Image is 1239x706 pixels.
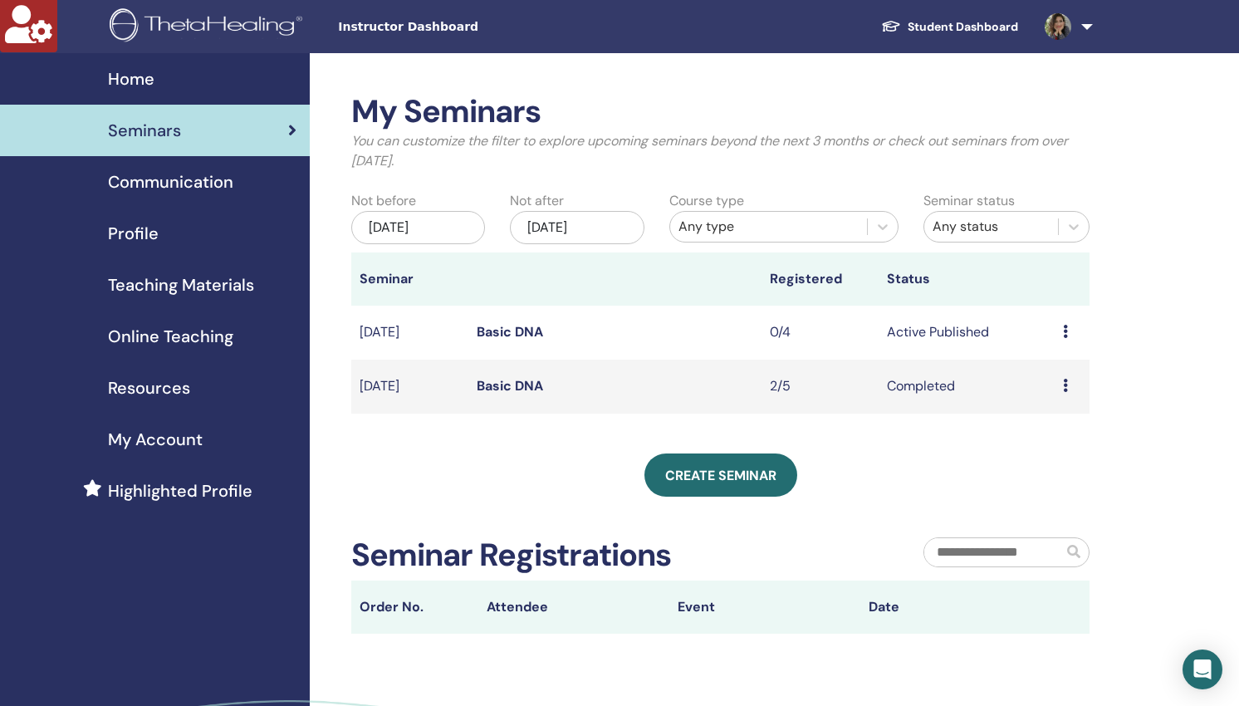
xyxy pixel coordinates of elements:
[108,118,181,143] span: Seminars
[669,191,744,211] label: Course type
[108,66,154,91] span: Home
[477,323,543,341] a: Basic DNA
[108,169,233,194] span: Communication
[108,375,190,400] span: Resources
[110,8,308,46] img: logo.png
[108,324,233,349] span: Online Teaching
[762,306,879,360] td: 0/4
[108,478,252,503] span: Highlighted Profile
[351,211,485,244] div: [DATE]
[665,467,776,484] span: Create seminar
[762,360,879,414] td: 2/5
[108,221,159,246] span: Profile
[108,272,254,297] span: Teaching Materials
[338,18,587,36] span: Instructor Dashboard
[351,93,1090,131] h2: My Seminars
[1183,650,1222,689] div: Open Intercom Messenger
[477,377,543,395] a: Basic DNA
[669,581,860,634] th: Event
[644,454,797,497] a: Create seminar
[108,427,203,452] span: My Account
[351,306,468,360] td: [DATE]
[351,131,1090,171] p: You can customize the filter to explore upcoming seminars beyond the next 3 months or check out s...
[351,581,478,634] th: Order No.
[351,360,468,414] td: [DATE]
[879,252,1055,306] th: Status
[923,191,1015,211] label: Seminar status
[510,191,564,211] label: Not after
[510,211,644,244] div: [DATE]
[351,537,671,575] h2: Seminar Registrations
[881,19,901,33] img: graduation-cap-white.svg
[678,217,859,237] div: Any type
[879,360,1055,414] td: Completed
[933,217,1050,237] div: Any status
[478,581,669,634] th: Attendee
[879,306,1055,360] td: Active Published
[762,252,879,306] th: Registered
[351,252,468,306] th: Seminar
[860,581,1051,634] th: Date
[351,191,416,211] label: Not before
[868,12,1031,42] a: Student Dashboard
[1045,13,1071,40] img: default.jpg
